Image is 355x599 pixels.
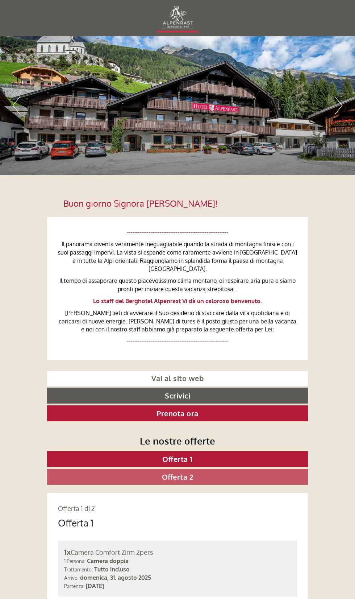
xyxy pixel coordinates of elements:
[47,434,308,447] div: Le nostre offerte
[47,405,308,421] a: Prenota ora
[64,558,85,564] small: 1 Persona:
[162,472,193,482] span: Offerta 2
[86,582,104,590] b: [DATE]
[58,504,95,512] span: Offerta 1 di 2
[58,240,297,273] span: Il panorama diventa veramente ineguagliabile quando la strada di montagna finisce con i suoi pass...
[64,575,79,581] small: Arrivo:
[63,199,218,208] h1: Buon giorno Signora [PERSON_NAME]!
[59,277,296,293] span: Il tempo di assaporare questo piacevolissimo clima montano, di respirare aria pura e siamo pronti...
[335,96,342,115] button: Next
[13,96,20,115] button: Previous
[80,574,151,581] b: domenica, 31. agosto 2025
[87,557,129,565] b: Camera doppia
[47,371,308,386] a: Vai al sito web
[47,388,308,404] a: Scrivici
[64,547,71,557] b: 1x
[59,309,296,333] span: [PERSON_NAME] lieti di avverare il Suo desiderio di staccare dalla vita quotidiana e di caricarsi...
[127,338,228,345] span: --------------------------------------------------------
[64,583,84,589] small: Partenza:
[93,297,262,305] strong: Lo staff del Berghotel Alpenrast Vi dà un caloroso benvenuto.
[58,516,93,529] div: Offerta 1
[64,547,291,557] div: Camera Comfort Zirm 2pers
[127,228,228,236] span: --------------------------------------------------------
[64,566,93,573] small: Trattamento:
[94,566,130,573] b: Tutto incluso
[162,454,193,464] span: Offerta 1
